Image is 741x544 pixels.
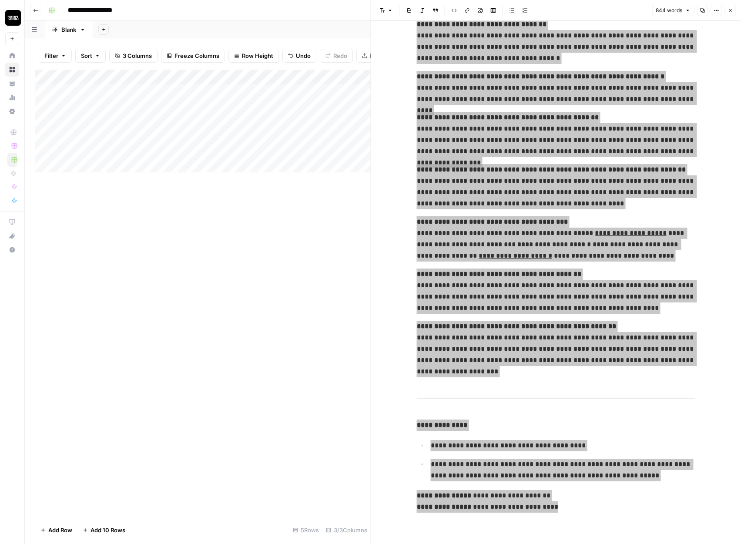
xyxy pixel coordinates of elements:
[48,526,72,534] span: Add Row
[5,229,19,243] button: What's new?
[44,21,93,38] a: Blank
[5,243,19,257] button: Help + Support
[656,7,682,14] span: 844 words
[320,49,353,63] button: Redo
[109,49,158,63] button: 3 Columns
[81,51,92,60] span: Sort
[289,523,322,537] div: 5 Rows
[5,91,19,104] a: Usage
[61,25,76,34] div: Blank
[5,104,19,118] a: Settings
[5,77,19,91] a: Your Data
[161,49,225,63] button: Freeze Columns
[6,229,19,242] div: What's new?
[356,49,406,63] button: Export CSV
[5,63,19,77] a: Browse
[5,7,19,29] button: Workspace: Contact Studios
[5,10,21,26] img: Contact Studios Logo
[322,523,371,537] div: 3/3 Columns
[652,5,694,16] button: 844 words
[228,49,279,63] button: Row Height
[5,49,19,63] a: Home
[75,49,106,63] button: Sort
[242,51,273,60] span: Row Height
[174,51,219,60] span: Freeze Columns
[39,49,72,63] button: Filter
[333,51,347,60] span: Redo
[5,215,19,229] a: AirOps Academy
[35,523,77,537] button: Add Row
[282,49,316,63] button: Undo
[123,51,152,60] span: 3 Columns
[296,51,311,60] span: Undo
[91,526,125,534] span: Add 10 Rows
[77,523,131,537] button: Add 10 Rows
[44,51,58,60] span: Filter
